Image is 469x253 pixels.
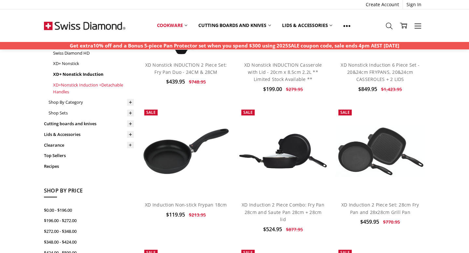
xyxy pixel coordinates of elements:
a: XD Induction 2 Piece Combo: Fry Pan 28cm and Saute Pan 28cm + 28cm lid [242,202,324,222]
img: XD Induction 2 Piece Set: 28cm Fry Pan and 28x28cm Grill Pan [335,125,425,177]
span: $748.95 [189,79,206,85]
span: Sale [146,110,156,115]
span: Sale [243,110,253,115]
span: $459.95 [360,218,379,225]
p: Get extra10% off and a Bonus 5-piece Pan Protector set when you spend $300 using 2025SALE coupon ... [70,42,399,49]
a: $272.00 - $348.00 [44,226,134,237]
a: XD Induction 2 Piece Combo: Fry Pan 28cm and Saute Pan 28cm + 28cm lid [238,106,328,196]
span: $770.95 [383,219,400,225]
a: Recipes [44,161,134,172]
span: $119.95 [166,211,185,218]
span: Sale [340,110,350,115]
a: Top Sellers [44,150,134,161]
a: XD Induction Non-stick Frypan 18cm [141,106,231,196]
span: $199.00 [263,86,282,93]
a: $196.00 - $272.00 [44,215,134,226]
span: $524.95 [263,226,282,233]
a: $348.00 - $424.00 [44,237,134,247]
a: Add to Cart [246,176,321,189]
a: $0.00 - $196.00 [44,205,134,216]
span: $1,423.95 [381,86,402,92]
span: $439.95 [166,78,185,85]
span: $877.95 [286,226,303,233]
a: Clearance [44,140,134,151]
a: XD Induction 2 Piece Set: 28cm Fry Pan and 28x28cm Grill Pan [335,106,425,196]
span: $849.95 [358,86,377,93]
span: $213.95 [189,212,206,218]
a: XD Nonstick Induction 6 Piece Set - 20&24cm FRYPANS, 20&24cm CASSEROLES + 2 LIDS [341,62,419,83]
a: Lids & Accessories [44,129,134,140]
a: Swiss Diamond HD [53,48,134,59]
a: XD Induction Non-stick Frypan 18cm [145,202,227,208]
a: Cutting boards and knives [193,18,277,33]
a: Add to Cart [343,176,418,189]
a: Cutting boards and knives [44,118,134,129]
a: XD Nonstick INDUCTION 2 Piece Set: Fry Pan Duo - 24CM & 28CM [145,62,227,75]
img: Free Shipping On Every Order [44,9,125,42]
a: XD+Nonstick Induction +Detachable Handles [53,80,134,97]
img: XD Induction 2 Piece Combo: Fry Pan 28cm and Saute Pan 28cm + 28cm lid [238,132,328,170]
a: Shop By Category [49,97,134,108]
img: XD Induction Non-stick Frypan 18cm [141,126,231,176]
a: XD Induction 2 Piece Set: 28cm Fry Pan and 28x28cm Grill Pan [341,202,419,215]
a: XD+ Nonstick [53,58,134,69]
a: Cookware [151,18,193,33]
a: Add to Cart [148,176,223,189]
a: Lids & Accessories [277,18,338,33]
h5: Shop By Price [44,187,134,198]
a: XD Nonstick INDUCTION Casserole with Lid - 20cm x 8.5cm 2.2L ** Limited Stock Available ** [244,62,322,83]
a: XD+ Nonstick Induction [53,69,134,80]
a: Show All [338,18,356,33]
a: Shop Sets [49,108,134,118]
span: $279.95 [286,86,303,92]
